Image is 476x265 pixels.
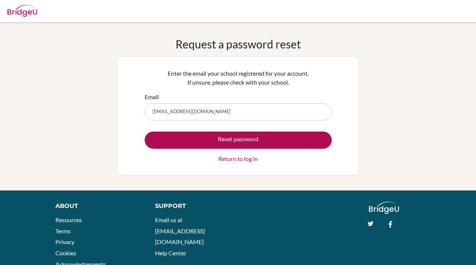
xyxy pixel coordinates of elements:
[55,249,76,256] a: Cookies
[155,249,186,256] a: Help Center
[7,5,37,17] img: Bridge-U
[145,69,332,87] p: Enter the email your school registered for your account. If unsure, please check with your school.
[176,37,301,51] h1: Request a password reset
[55,227,71,234] a: Terms
[155,202,231,211] div: Support
[145,132,332,149] button: Reset password
[55,216,82,223] a: Resources
[155,216,205,245] a: Email us at [EMAIL_ADDRESS][DOMAIN_NAME]
[55,202,138,211] div: About
[55,238,74,245] a: Privacy
[145,92,159,101] label: Email
[369,202,399,214] img: logo_white@2x-f4f0deed5e89b7ecb1c2cc34c3e3d731f90f0f143d5ea2071677605dd97b5244.png
[218,154,258,163] a: Return to log in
